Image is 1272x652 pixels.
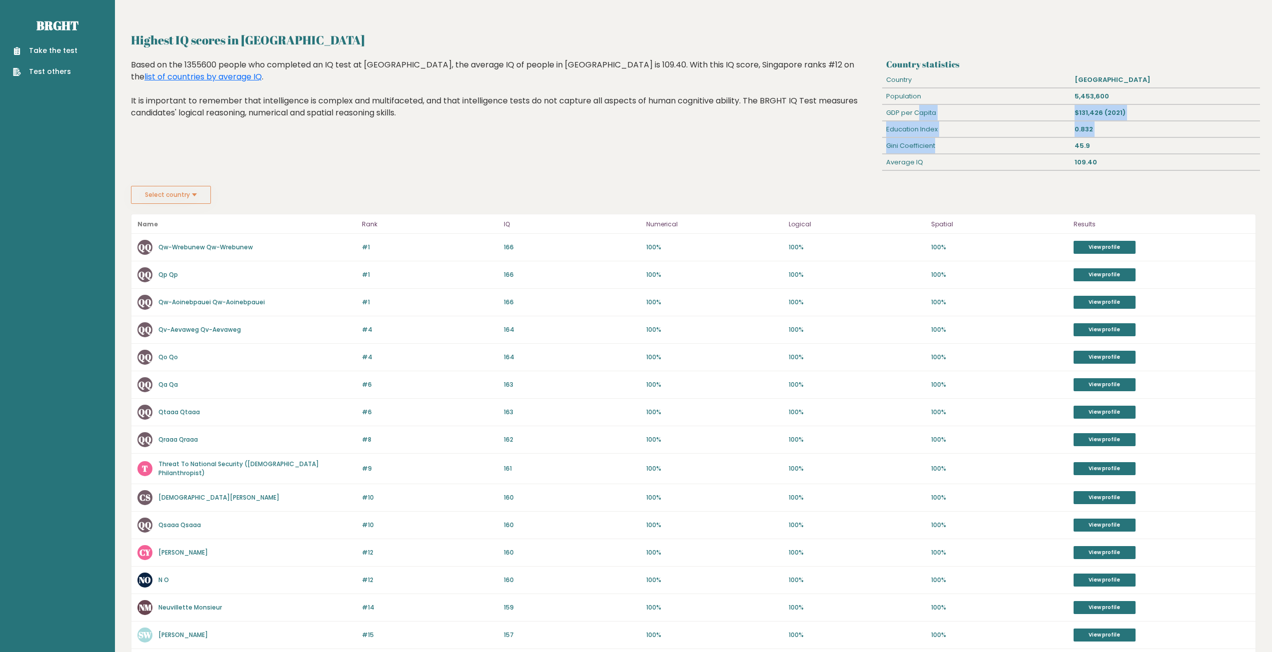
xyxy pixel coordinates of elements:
[36,17,78,33] a: Brght
[789,603,925,612] p: 100%
[1074,378,1136,391] a: View profile
[362,408,498,417] p: #6
[138,434,151,445] text: QQ
[142,463,148,474] text: T
[646,325,783,334] p: 100%
[1071,121,1260,137] div: 0.832
[931,631,1068,640] p: 100%
[504,548,640,557] p: 160
[882,88,1071,104] div: Population
[882,154,1071,170] div: Average IQ
[646,408,783,417] p: 100%
[646,631,783,640] p: 100%
[931,270,1068,279] p: 100%
[931,298,1068,307] p: 100%
[646,521,783,530] p: 100%
[158,408,200,416] a: Qtaaa Qtaaa
[504,380,640,389] p: 163
[139,574,151,586] text: NO
[158,521,201,529] a: Qsaaa Qsaaa
[1074,433,1136,446] a: View profile
[362,218,498,230] p: Rank
[789,380,925,389] p: 100%
[504,298,640,307] p: 166
[789,243,925,252] p: 100%
[646,353,783,362] p: 100%
[789,464,925,473] p: 100%
[158,298,265,306] a: Qw-Aoinebpauei Qw-Aoinebpauei
[1071,138,1260,154] div: 45.9
[504,353,640,362] p: 164
[882,72,1071,88] div: Country
[158,576,169,584] a: N O
[789,493,925,502] p: 100%
[1074,519,1136,532] a: View profile
[138,241,151,253] text: QQ
[882,138,1071,154] div: Gini Coefficient
[789,408,925,417] p: 100%
[1074,241,1136,254] a: View profile
[144,71,262,82] a: list of countries by average IQ
[138,351,151,363] text: QQ
[931,243,1068,252] p: 100%
[1074,491,1136,504] a: View profile
[13,45,77,56] a: Take the test
[1071,105,1260,121] div: $131,426 (2021)
[158,243,253,251] a: Qw-Wrebunew Qw-Wrebunew
[646,548,783,557] p: 100%
[158,380,178,389] a: Qa Qa
[1074,462,1136,475] a: View profile
[138,519,151,531] text: QQ
[646,298,783,307] p: 100%
[931,576,1068,585] p: 100%
[158,548,208,557] a: [PERSON_NAME]
[13,66,77,77] a: Test others
[1074,629,1136,642] a: View profile
[931,435,1068,444] p: 100%
[1074,601,1136,614] a: View profile
[158,435,198,444] a: Qraaa Qraaa
[362,631,498,640] p: #15
[158,270,178,279] a: Qp Qp
[138,406,151,418] text: QQ
[362,325,498,334] p: #4
[789,521,925,530] p: 100%
[1074,296,1136,309] a: View profile
[886,59,1256,69] h3: Country statistics
[362,464,498,473] p: #9
[931,493,1068,502] p: 100%
[646,464,783,473] p: 100%
[158,603,222,612] a: Neuvillette Monsieur
[1074,268,1136,281] a: View profile
[362,603,498,612] p: #14
[362,548,498,557] p: #12
[131,186,211,204] button: Select country
[931,325,1068,334] p: 100%
[1074,323,1136,336] a: View profile
[138,269,151,280] text: QQ
[158,325,241,334] a: Qv-Aevaweg Qv-Aevaweg
[362,521,498,530] p: #10
[504,631,640,640] p: 157
[789,218,925,230] p: Logical
[504,218,640,230] p: IQ
[789,576,925,585] p: 100%
[1071,154,1260,170] div: 109.40
[504,270,640,279] p: 166
[882,121,1071,137] div: Education Index
[138,379,151,390] text: QQ
[931,408,1068,417] p: 100%
[131,59,879,134] div: Based on the 1355600 people who completed an IQ test at [GEOGRAPHIC_DATA], the average IQ of peop...
[362,353,498,362] p: #4
[362,270,498,279] p: #1
[504,603,640,612] p: 159
[158,631,208,639] a: [PERSON_NAME]
[362,435,498,444] p: #8
[504,521,640,530] p: 160
[1074,406,1136,419] a: View profile
[646,243,783,252] p: 100%
[646,493,783,502] p: 100%
[158,353,178,361] a: Qo Qo
[931,603,1068,612] p: 100%
[504,464,640,473] p: 161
